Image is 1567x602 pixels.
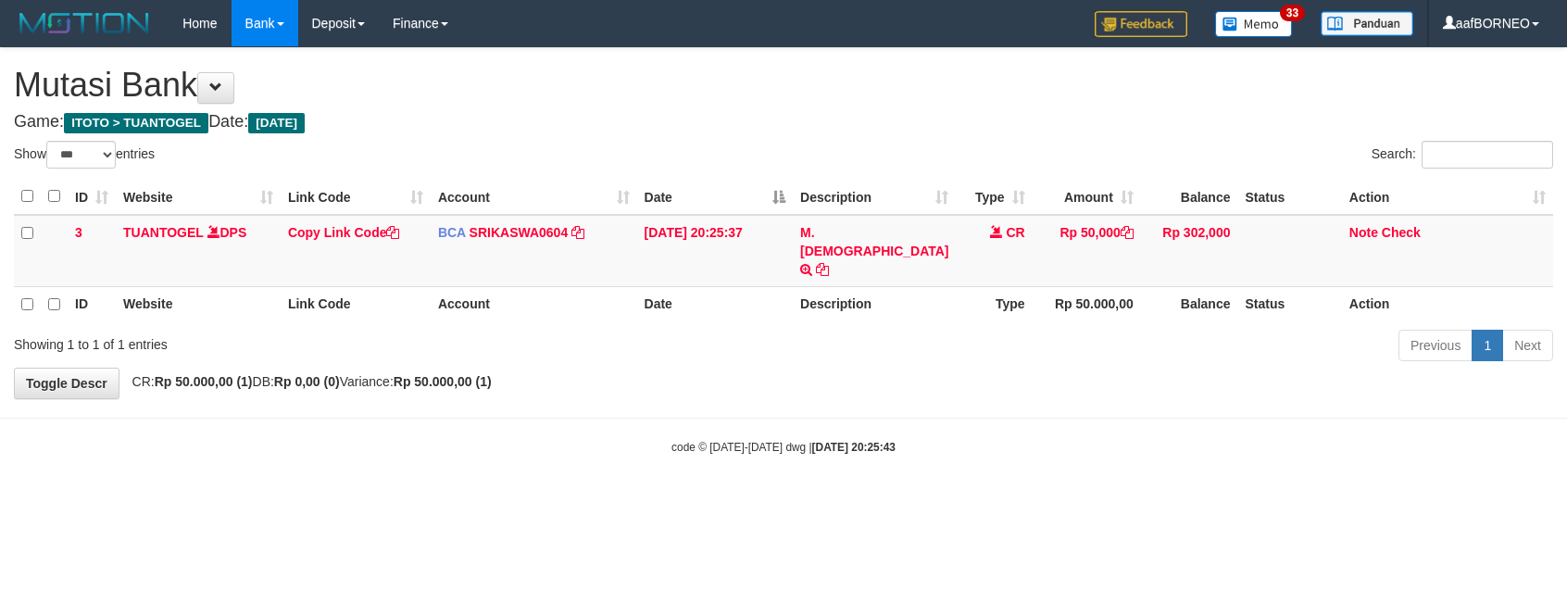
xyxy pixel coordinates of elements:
[956,286,1032,322] th: Type
[281,179,431,215] th: Link Code: activate to sort column ascending
[1095,11,1187,37] img: Feedback.jpg
[637,215,793,287] td: [DATE] 20:25:37
[793,179,956,215] th: Description: activate to sort column ascending
[1502,330,1553,361] a: Next
[281,286,431,322] th: Link Code
[1472,330,1503,361] a: 1
[1121,225,1134,240] a: Copy Rp 50,000 to clipboard
[1422,141,1553,169] input: Search:
[75,225,82,240] span: 3
[438,225,466,240] span: BCA
[1033,286,1141,322] th: Rp 50.000,00
[155,374,253,389] strong: Rp 50.000,00 (1)
[671,441,896,454] small: code © [DATE]-[DATE] dwg |
[1141,286,1238,322] th: Balance
[394,374,492,389] strong: Rp 50.000,00 (1)
[470,225,569,240] a: SRIKASWA0604
[956,179,1032,215] th: Type: activate to sort column ascending
[1237,179,1341,215] th: Status
[1382,225,1421,240] a: Check
[1398,330,1473,361] a: Previous
[68,179,116,215] th: ID: activate to sort column ascending
[123,225,204,240] a: TUANTOGEL
[1349,225,1378,240] a: Note
[1033,215,1141,287] td: Rp 50,000
[14,67,1553,104] h1: Mutasi Bank
[1237,286,1341,322] th: Status
[637,286,793,322] th: Date
[14,113,1553,132] h4: Game: Date:
[1342,286,1553,322] th: Action
[64,113,208,133] span: ITOTO > TUANTOGEL
[116,286,281,322] th: Website
[116,179,281,215] th: Website: activate to sort column ascending
[431,179,637,215] th: Account: activate to sort column ascending
[14,9,155,37] img: MOTION_logo.png
[637,179,793,215] th: Date: activate to sort column descending
[14,368,119,399] a: Toggle Descr
[1372,141,1553,169] label: Search:
[123,374,492,389] span: CR: DB: Variance:
[14,328,639,354] div: Showing 1 to 1 of 1 entries
[812,441,896,454] strong: [DATE] 20:25:43
[431,286,637,322] th: Account
[1280,5,1305,21] span: 33
[1141,215,1238,287] td: Rp 302,000
[1321,11,1413,36] img: panduan.png
[1215,11,1293,37] img: Button%20Memo.svg
[571,225,584,240] a: Copy SRIKASWA0604 to clipboard
[116,215,281,287] td: DPS
[288,225,400,240] a: Copy Link Code
[46,141,116,169] select: Showentries
[1006,225,1024,240] span: CR
[800,225,948,258] a: M. [DEMOGRAPHIC_DATA]
[1141,179,1238,215] th: Balance
[793,286,956,322] th: Description
[816,262,829,277] a: Copy M. IMAM to clipboard
[68,286,116,322] th: ID
[248,113,305,133] span: [DATE]
[14,141,155,169] label: Show entries
[274,374,340,389] strong: Rp 0,00 (0)
[1342,179,1553,215] th: Action: activate to sort column ascending
[1033,179,1141,215] th: Amount: activate to sort column ascending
